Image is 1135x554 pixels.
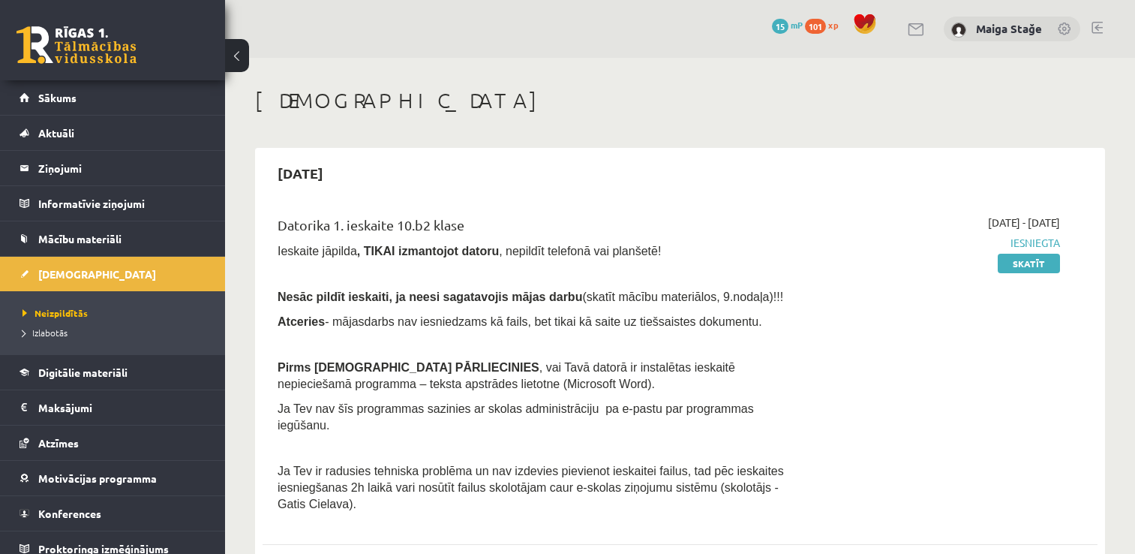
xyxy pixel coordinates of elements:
[23,326,210,339] a: Izlabotās
[814,235,1060,251] span: Iesniegta
[278,245,661,257] span: Ieskaite jāpilda , nepildīt telefonā vai planšetē!
[805,19,826,34] span: 101
[278,465,784,510] span: Ja Tev ir radusies tehniska problēma un nav izdevies pievienot ieskaitei failus, tad pēc ieskaite...
[38,436,79,450] span: Atzīmes
[951,23,966,38] img: Maiga Stağe
[772,19,788,34] span: 15
[20,390,206,425] a: Maksājumi
[278,361,735,390] span: , vai Tavā datorā ir instalētas ieskaitē nepieciešamā programma – teksta apstrādes lietotne (Micr...
[38,471,157,485] span: Motivācijas programma
[38,267,156,281] span: [DEMOGRAPHIC_DATA]
[38,91,77,104] span: Sākums
[38,232,122,245] span: Mācību materiāli
[38,390,206,425] legend: Maksājumi
[38,366,128,379] span: Digitālie materiāli
[20,116,206,150] a: Aktuāli
[278,402,754,432] span: Ja Tev nav šīs programmas sazinies ar skolas administrāciju pa e-pastu par programmas iegūšanu.
[278,291,582,303] span: Nesāc pildīt ieskaiti, ja neesi sagatavojis mājas darbu
[38,126,74,140] span: Aktuāli
[38,186,206,221] legend: Informatīvie ziņojumi
[278,315,762,328] span: - mājasdarbs nav iesniedzams kā fails, bet tikai kā saite uz tiešsaistes dokumentu.
[20,426,206,460] a: Atzīmes
[20,151,206,185] a: Ziņojumi
[278,215,791,242] div: Datorika 1. ieskaite 10.b2 klase
[23,306,210,320] a: Neizpildītās
[828,19,838,31] span: xp
[20,221,206,256] a: Mācību materiāli
[20,461,206,495] a: Motivācijas programma
[20,80,206,115] a: Sākums
[17,26,137,64] a: Rīgas 1. Tālmācības vidusskola
[20,355,206,390] a: Digitālie materiāli
[988,215,1060,230] span: [DATE] - [DATE]
[38,151,206,185] legend: Ziņojumi
[976,21,1042,36] a: Maiga Stağe
[20,186,206,221] a: Informatīvie ziņojumi
[20,257,206,291] a: [DEMOGRAPHIC_DATA]
[263,155,338,191] h2: [DATE]
[772,19,803,31] a: 15 mP
[20,496,206,531] a: Konferences
[23,327,68,339] span: Izlabotās
[38,507,101,520] span: Konferences
[998,254,1060,273] a: Skatīt
[278,361,539,374] span: Pirms [DEMOGRAPHIC_DATA] PĀRLIECINIES
[805,19,845,31] a: 101 xp
[23,307,88,319] span: Neizpildītās
[278,315,325,328] b: Atceries
[582,291,783,303] span: (skatīt mācību materiālos, 9.nodaļa)!!!
[357,245,499,257] b: , TIKAI izmantojot datoru
[255,88,1105,113] h1: [DEMOGRAPHIC_DATA]
[791,19,803,31] span: mP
